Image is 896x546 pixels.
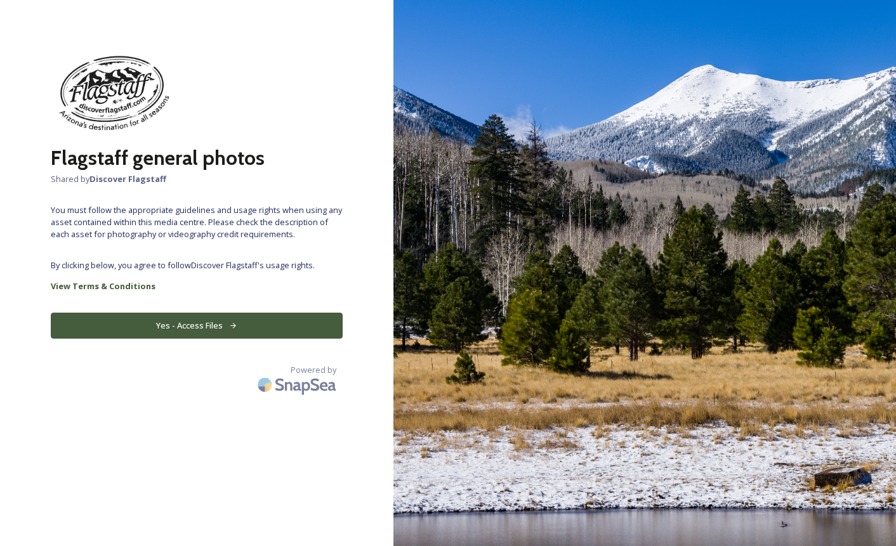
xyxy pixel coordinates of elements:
button: Yes - Access Files [51,313,343,339]
span: By clicking below, you agree to follow Discover Flagstaff 's usage rights. [51,259,343,271]
a: View Terms & Conditions [51,278,343,294]
img: discover%20flagstaff%20logo.jpg [51,51,178,136]
span: Powered by [291,364,336,376]
strong: Discover Flagstaff [89,173,166,185]
strong: View Terms & Conditions [51,280,155,292]
span: Shared by [51,173,343,185]
h2: Flagstaff general photos [51,143,343,173]
img: SnapSea Logo [254,370,343,400]
span: You must follow the appropriate guidelines and usage rights when using any asset contained within... [51,204,343,241]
